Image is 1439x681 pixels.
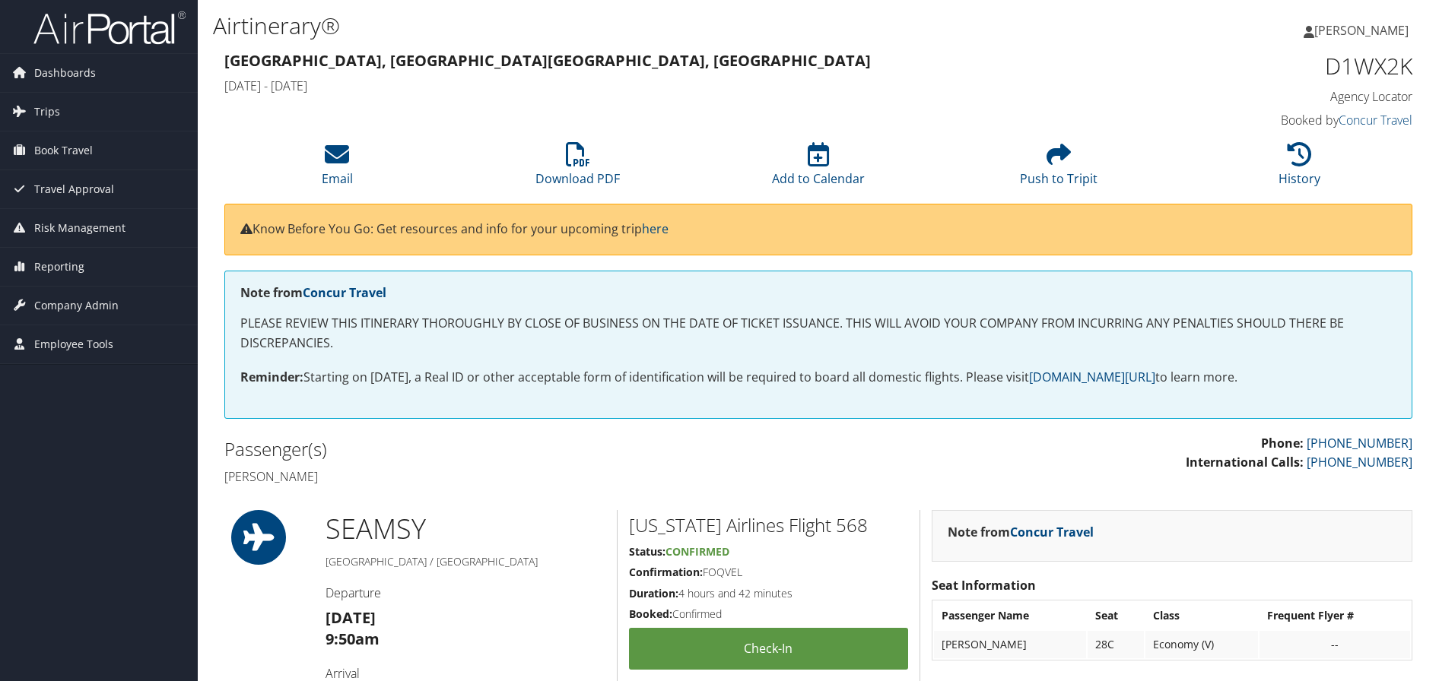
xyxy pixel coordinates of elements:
[224,468,807,485] h4: [PERSON_NAME]
[629,586,678,600] strong: Duration:
[240,369,303,385] strong: Reminder:
[322,150,353,187] a: Email
[224,436,807,462] h2: Passenger(s)
[1260,602,1410,629] th: Frequent Flyer #
[1132,88,1412,105] h4: Agency Locator
[303,284,386,301] a: Concur Travel
[1010,524,1094,540] a: Concur Travel
[33,10,186,46] img: airportal-logo.png
[1307,454,1412,470] a: [PHONE_NUMBER]
[629,607,908,622] h5: Confirmed
[629,565,703,579] strong: Confirmation:
[34,209,125,247] span: Risk Management
[34,93,60,131] span: Trips
[772,150,865,187] a: Add to Calendar
[240,220,1396,239] p: Know Before You Go: Get resources and info for your upcoming trip
[629,586,908,601] h5: 4 hours and 42 minutes
[1186,454,1304,470] strong: International Calls:
[1145,602,1258,629] th: Class
[34,54,96,92] span: Dashboards
[34,325,113,363] span: Employee Tools
[1267,638,1402,651] div: --
[326,554,605,569] h5: [GEOGRAPHIC_DATA] / [GEOGRAPHIC_DATA]
[1314,22,1409,39] span: [PERSON_NAME]
[629,628,908,670] a: Check-in
[535,150,620,187] a: Download PDF
[629,512,908,538] h2: [US_STATE] Airlines Flight 568
[934,602,1086,629] th: Passenger Name
[224,78,1110,94] h4: [DATE] - [DATE]
[326,629,380,649] strong: 9:50am
[213,10,1020,42] h1: Airtinerary®
[948,524,1094,540] strong: Note from
[629,544,665,559] strong: Status:
[934,631,1086,658] td: [PERSON_NAME]
[1088,602,1144,629] th: Seat
[34,170,114,208] span: Travel Approval
[240,314,1396,353] p: PLEASE REVIEW THIS ITINERARY THOROUGHLY BY CLOSE OF BUSINESS ON THE DATE OF TICKET ISSUANCE. THIS...
[240,284,386,301] strong: Note from
[224,50,871,71] strong: [GEOGRAPHIC_DATA], [GEOGRAPHIC_DATA] [GEOGRAPHIC_DATA], [GEOGRAPHIC_DATA]
[1029,369,1155,385] a: [DOMAIN_NAME][URL]
[1307,435,1412,451] a: [PHONE_NUMBER]
[629,565,908,580] h5: FOQVEL
[665,544,729,559] span: Confirmed
[1339,112,1412,128] a: Concur Travel
[34,287,119,325] span: Company Admin
[629,607,672,621] strong: Booked:
[326,607,376,628] strong: [DATE]
[1145,631,1258,658] td: Economy (V)
[1020,150,1098,187] a: Push to Tripit
[240,368,1396,388] p: Starting on [DATE], a Real ID or other acceptable form of identification will be required to boar...
[326,584,605,601] h4: Departure
[932,577,1036,594] strong: Seat Information
[1088,631,1144,658] td: 28C
[34,248,84,286] span: Reporting
[34,131,93,169] span: Book Travel
[326,510,605,548] h1: SEA MSY
[1304,8,1424,53] a: [PERSON_NAME]
[1261,435,1304,451] strong: Phone:
[642,220,669,237] a: here
[1132,50,1412,82] h1: D1WX2K
[1132,112,1412,128] h4: Booked by
[1279,150,1320,187] a: History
